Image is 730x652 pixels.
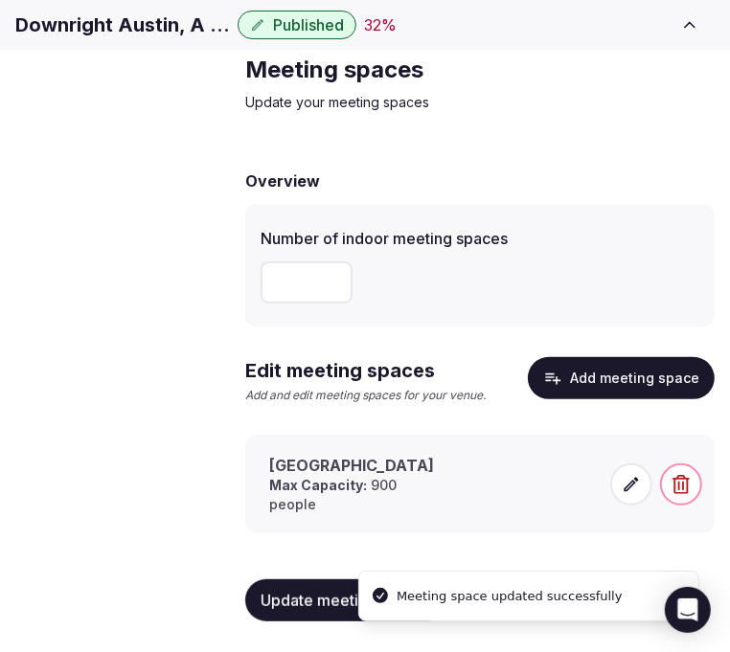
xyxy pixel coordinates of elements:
div: 32 % [364,13,397,36]
p: 900 people [269,476,434,513]
p: Update your meeting spaces [245,93,715,112]
span: Update meeting spaces [261,591,432,610]
span: Published [273,15,344,34]
label: Number of indoor meeting spaces [261,231,699,246]
button: Add meeting space [528,357,715,399]
button: Toggle sidebar [665,4,715,46]
div: Meeting space updated successfully [397,587,623,606]
h2: Meeting spaces [245,55,715,85]
p: Add and edit meeting spaces for your venue. [245,388,486,404]
button: Update meeting spaces [245,579,447,621]
h2: Overview [245,169,320,192]
h3: [GEOGRAPHIC_DATA] [269,455,434,476]
div: Open Intercom Messenger [665,587,711,633]
h2: Edit meeting spaces [245,357,486,384]
strong: Max Capacity: [269,477,367,493]
h1: Downright Austin, A Renaissance Hotel [15,11,230,38]
button: 32% [364,13,397,36]
button: Published [238,11,356,39]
